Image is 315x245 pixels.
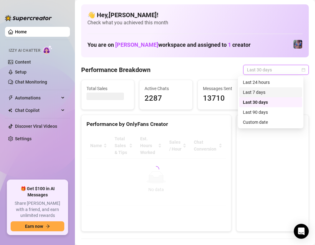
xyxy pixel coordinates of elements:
[15,105,59,115] span: Chat Copilot
[243,89,298,96] div: Last 7 days
[87,11,303,19] h4: 👋 Hey, [PERSON_NAME] !
[25,224,43,229] span: Earn now
[86,120,226,128] div: Performance by OnlyFans Creator
[243,109,298,116] div: Last 90 days
[302,68,305,72] span: calendar
[9,48,40,54] span: Izzy AI Chatter
[11,221,64,231] button: Earn nowarrow-right
[46,224,50,228] span: arrow-right
[8,108,12,113] img: Chat Copilot
[243,99,298,106] div: Last 30 days
[247,65,305,74] span: Last 30 days
[228,41,231,48] span: 1
[145,85,187,92] span: Active Chats
[239,107,302,117] div: Last 90 days
[203,93,245,104] span: 13710
[293,40,302,49] img: Jaylie
[115,41,158,48] span: [PERSON_NAME]
[15,70,27,74] a: Setup
[86,85,129,92] span: Total Sales
[239,117,302,127] div: Custom date
[239,97,302,107] div: Last 30 days
[203,85,245,92] span: Messages Sent
[15,136,32,141] a: Settings
[8,95,13,100] span: thunderbolt
[87,41,251,48] h1: You are on workspace and assigned to creator
[15,124,57,129] a: Discover Viral Videos
[15,79,47,84] a: Chat Monitoring
[81,65,150,74] h4: Performance Breakdown
[11,200,64,219] span: Share [PERSON_NAME] with a friend, and earn unlimited rewards
[243,79,298,86] div: Last 24 hours
[243,119,298,126] div: Custom date
[294,224,309,239] div: Open Intercom Messenger
[5,15,52,21] img: logo-BBDzfeDw.svg
[11,186,64,198] span: 🎁 Get $100 in AI Messages
[239,87,302,97] div: Last 7 days
[15,93,59,103] span: Automations
[15,60,31,65] a: Content
[152,165,160,174] span: loading
[145,93,187,104] span: 2287
[15,29,27,34] a: Home
[87,19,303,26] span: Check what you achieved this month
[43,45,52,54] img: AI Chatter
[239,77,302,87] div: Last 24 hours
